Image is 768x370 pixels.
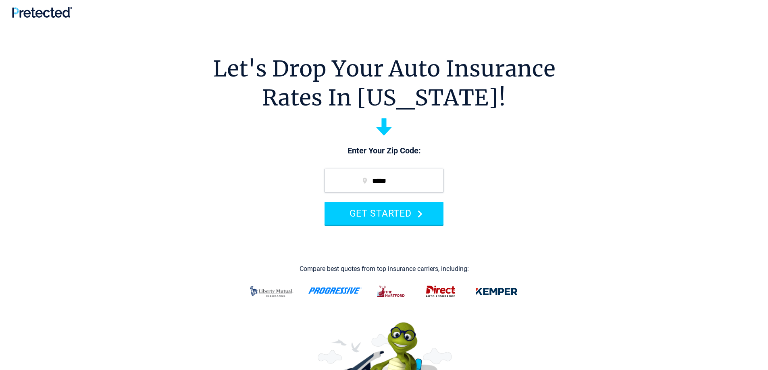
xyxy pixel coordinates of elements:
p: Enter Your Zip Code: [316,145,452,157]
img: direct [421,281,460,302]
button: GET STARTED [325,202,443,225]
img: thehartford [372,281,411,302]
img: progressive [308,287,362,294]
div: Compare best quotes from top insurance carriers, including: [300,265,469,273]
input: zip code [325,169,443,193]
img: Pretected Logo [12,7,72,18]
img: kemper [470,281,523,302]
img: liberty [245,281,298,302]
h1: Let's Drop Your Auto Insurance Rates In [US_STATE]! [213,54,556,112]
